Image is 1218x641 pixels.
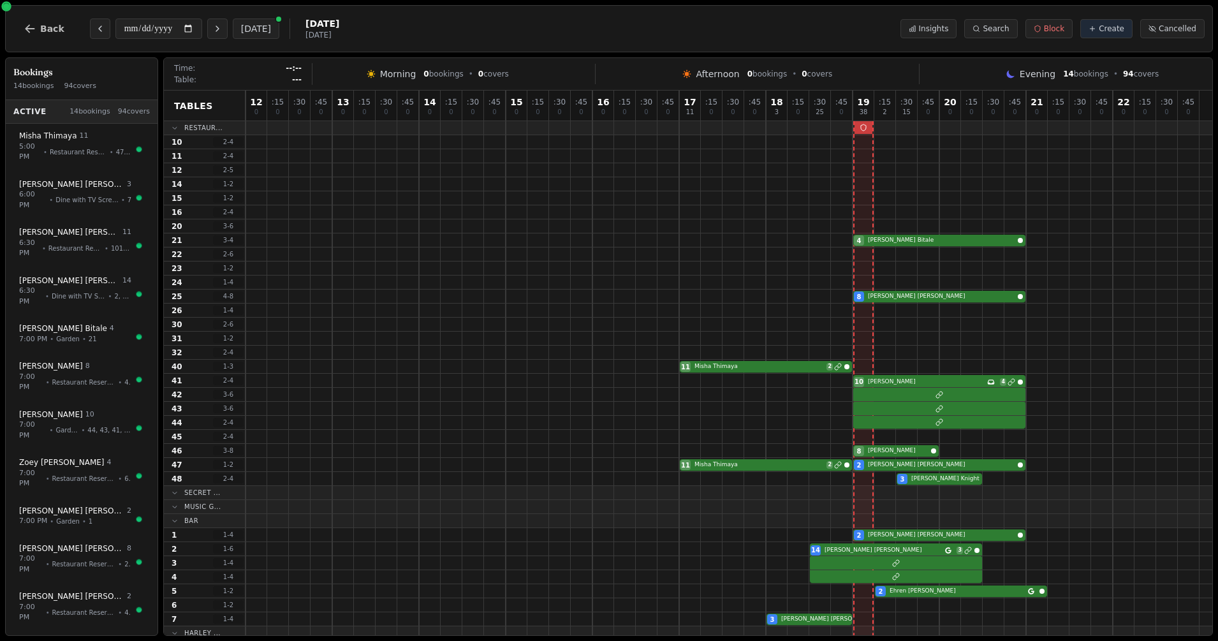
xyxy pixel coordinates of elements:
span: 0 [406,109,409,115]
span: 47 [124,608,131,617]
span: • [118,559,122,569]
span: 7:00 PM [19,372,43,393]
span: 13 [337,98,349,107]
span: [PERSON_NAME] [19,409,83,420]
span: • [50,425,54,435]
span: : 30 [467,98,479,106]
button: [DATE] [233,18,279,39]
span: [PERSON_NAME] [19,361,83,371]
button: Back [13,13,75,44]
span: [PERSON_NAME] Bitale [868,236,1015,245]
span: 20 [944,98,956,107]
span: • [50,334,54,344]
span: Misha Thimaya [694,460,824,469]
span: Dine with TV Screen [52,291,106,301]
span: 40 [172,362,182,372]
span: Time: [174,63,195,73]
span: 15 [172,193,182,203]
span: : 45 [749,98,761,106]
span: • [82,334,86,344]
span: --:-- [286,63,302,73]
span: 18 [770,98,782,107]
span: 22 [1117,98,1129,107]
span: 2 - 4 [213,137,244,147]
span: 24 [172,277,182,288]
span: • [46,378,50,387]
span: : 45 [575,98,587,106]
span: 23 [172,263,182,274]
span: : 15 [1139,98,1151,106]
span: 1 - 2 [213,179,244,189]
span: : 15 [1052,98,1064,106]
span: 8 [85,361,90,372]
span: [PERSON_NAME] [PERSON_NAME] [19,543,124,554]
span: : 30 [640,98,652,106]
span: 2 [826,363,833,371]
span: 44 [172,418,182,428]
span: : 30 [987,98,999,106]
span: 101, 102 [111,244,131,253]
h3: Bookings [13,66,150,78]
span: 0 [428,109,432,115]
span: 30 [172,320,182,330]
span: 1 - 2 [213,263,244,273]
span: 3 [127,179,131,190]
span: 11 [122,227,131,238]
button: [PERSON_NAME] [PERSON_NAME]87:00 PM•Restaurant Reservation•25 [11,536,152,582]
span: 0 [1164,109,1168,115]
span: --- [292,75,302,85]
span: 0 [796,109,800,115]
span: Restaurant Reservation [52,559,116,569]
button: Block [1025,19,1073,38]
span: • [121,195,125,205]
span: [DATE] [305,17,339,30]
span: 7:00 PM [19,468,43,489]
span: Restaurant Reservation [52,474,116,483]
span: [PERSON_NAME] Bitale [19,323,107,334]
span: 21 [89,334,97,344]
span: 15 [510,98,522,107]
span: 1 - 2 [213,334,244,343]
span: 7:00 PM [19,334,47,345]
span: 2 - 4 [213,207,244,217]
span: covers [802,69,832,79]
span: : 15 [532,98,544,106]
button: Create [1080,19,1133,38]
span: 19 [857,98,869,107]
span: 0 [1013,109,1016,115]
span: 3 - 8 [213,446,244,455]
span: 0 [362,109,366,115]
span: Search [983,24,1009,34]
span: 15 [902,109,911,115]
span: bookings [1063,69,1108,79]
span: 2 - 4 [213,474,244,483]
span: 3 - 6 [213,404,244,413]
button: [PERSON_NAME] 107:00 PM•Garden•44, 43, 41, 42 [11,402,152,448]
button: [PERSON_NAME] [PERSON_NAME]27:00 PM•Garden•1 [11,499,152,534]
span: Secret ... [184,488,221,497]
span: : 30 [380,98,392,106]
span: 2 [883,109,886,115]
span: 0 [1143,109,1147,115]
span: 0 [579,109,583,115]
span: 2 - 4 [213,418,244,427]
span: 10 [855,377,863,387]
span: Garden [55,425,78,435]
span: 0 [254,109,258,115]
span: 8 [857,446,862,456]
span: : 45 [315,98,327,106]
span: 11 [80,131,89,142]
span: 0 [709,109,713,115]
span: Restaurant Reservation [52,378,116,387]
span: 14 [172,179,182,189]
span: : 30 [814,98,826,106]
button: [PERSON_NAME] [PERSON_NAME]146:30 PM•Dine with TV Screen•2, 3, 4 [11,269,152,314]
span: 2 [857,460,862,470]
span: • [50,517,54,526]
span: 2 [857,531,862,540]
span: 2 [127,506,131,517]
span: 0 [1099,109,1103,115]
span: : 45 [1182,98,1194,106]
span: : 45 [922,98,934,106]
span: 11 [172,151,182,161]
